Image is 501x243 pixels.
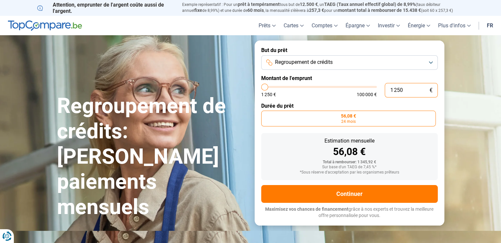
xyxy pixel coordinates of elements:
p: Exemple représentatif : Pour un tous but de , un (taux débiteur annuel de 8,99%) et une durée de ... [182,2,464,13]
span: 100 000 € [357,92,377,97]
a: Comptes [308,16,342,35]
p: grâce à nos experts et trouvez la meilleure offre personnalisée pour vous. [261,206,438,219]
span: prêt à tempérament [238,2,280,7]
span: TAEG (Taux annuel effectif global) de 8,99% [324,2,416,7]
a: Cartes [280,16,308,35]
span: fixe [194,8,202,13]
p: Attention, emprunter de l'argent coûte aussi de l'argent. [37,2,174,14]
span: 56,08 € [341,114,356,118]
div: Sur base d'un TAEG de 7,45 %* [266,165,432,170]
label: Montant de l'emprunt [261,75,438,81]
span: 257,3 € [309,8,324,13]
div: Total à rembourser: 1 345,92 € [266,160,432,165]
span: 12.500 € [300,2,318,7]
img: TopCompare [8,20,82,31]
h1: Regroupement de crédits: [PERSON_NAME] paiements mensuels [57,94,247,220]
span: Maximisez vos chances de financement [265,206,348,212]
a: Épargne [342,16,374,35]
span: 1 250 € [261,92,276,97]
span: 60 mois [247,8,264,13]
button: Continuer [261,185,438,203]
button: Regroupement de crédits [261,55,438,70]
div: Estimation mensuelle [266,138,432,144]
a: Énergie [404,16,434,35]
a: fr [483,16,497,35]
a: Investir [374,16,404,35]
span: Regroupement de crédits [275,59,333,66]
label: But du prêt [261,47,438,53]
label: Durée du prêt [261,103,438,109]
span: € [430,88,432,93]
span: montant total à rembourser de 15.438 € [338,8,421,13]
span: 24 mois [341,120,356,123]
div: 56,08 € [266,147,432,157]
a: Prêts [255,16,280,35]
a: Plus d'infos [434,16,475,35]
div: *Sous réserve d'acceptation par les organismes prêteurs [266,170,432,175]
